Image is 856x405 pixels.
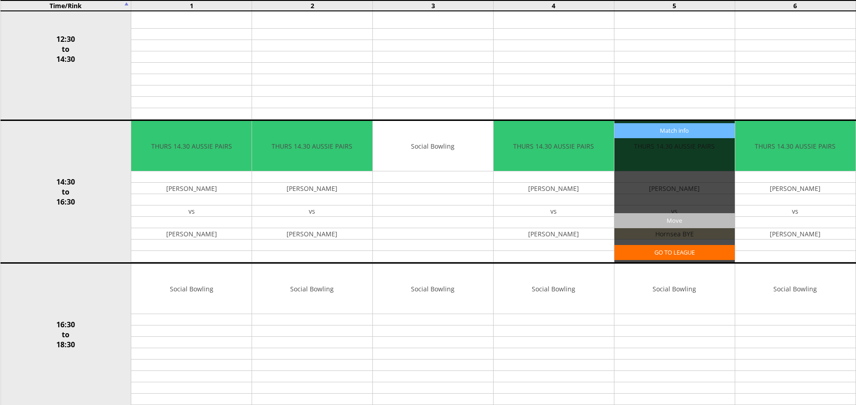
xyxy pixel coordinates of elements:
[494,228,614,240] td: [PERSON_NAME]
[735,183,856,194] td: [PERSON_NAME]
[252,183,372,194] td: [PERSON_NAME]
[494,121,614,171] td: THURS 14.30 AUSSIE PAIRS
[131,183,252,194] td: [PERSON_NAME]
[373,264,493,314] td: Social Bowling
[494,183,614,194] td: [PERSON_NAME]
[614,245,735,260] a: GO TO LEAGUE
[131,228,252,240] td: [PERSON_NAME]
[131,0,252,11] td: 1
[494,264,614,314] td: Social Bowling
[735,228,856,240] td: [PERSON_NAME]
[252,0,373,11] td: 2
[614,123,735,138] input: Match info
[131,121,252,171] td: THURS 14.30 AUSSIE PAIRS
[131,205,252,217] td: vs
[252,121,372,171] td: THURS 14.30 AUSSIE PAIRS
[373,0,494,11] td: 3
[614,213,735,228] input: Move
[735,205,856,217] td: vs
[252,264,372,314] td: Social Bowling
[614,264,735,314] td: Social Bowling
[735,0,856,11] td: 6
[0,120,131,263] td: 14:30 to 16:30
[494,205,614,217] td: vs
[614,0,735,11] td: 5
[373,121,493,171] td: Social Bowling
[493,0,614,11] td: 4
[0,0,131,11] td: Time/Rink
[735,264,856,314] td: Social Bowling
[252,228,372,240] td: [PERSON_NAME]
[131,264,252,314] td: Social Bowling
[735,121,856,171] td: THURS 14.30 AUSSIE PAIRS
[252,205,372,217] td: vs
